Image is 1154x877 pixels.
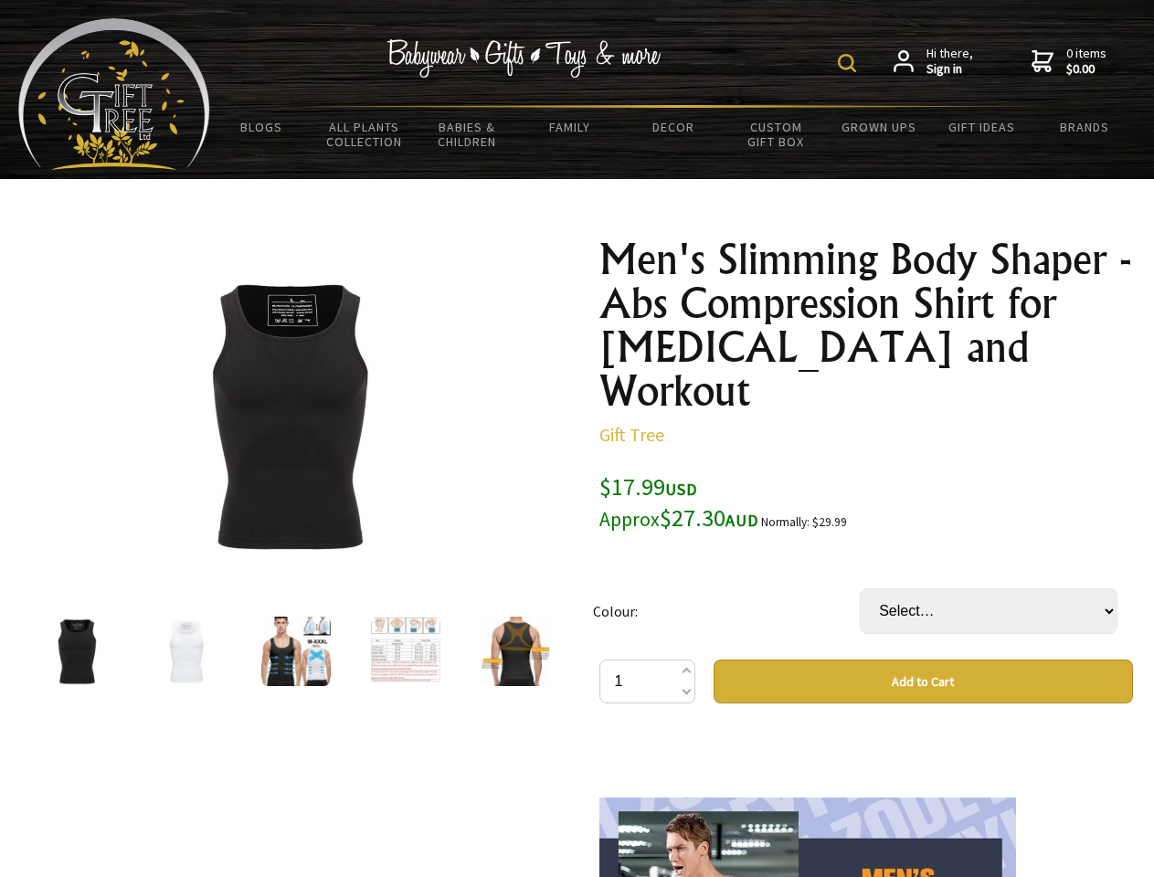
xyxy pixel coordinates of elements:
strong: Sign in [926,61,973,78]
span: AUD [725,510,758,531]
h1: Men's Slimming Body Shaper - Abs Compression Shirt for [MEDICAL_DATA] and Workout [599,238,1133,413]
a: Custom Gift Box [725,108,828,161]
a: Brands [1033,108,1137,146]
img: Men's Slimming Body Shaper - Abs Compression Shirt for Gynecomastia and Workout [42,617,111,686]
span: Hi there, [926,46,973,78]
img: Babywear - Gifts - Toys & more [387,39,662,78]
a: Decor [621,108,725,146]
a: All Plants Collection [313,108,417,161]
a: BLOGS [210,108,313,146]
img: Men's Slimming Body Shaper - Abs Compression Shirt for Gynecomastia and Workout [371,617,440,686]
a: Babies & Children [416,108,519,161]
a: Family [519,108,622,146]
img: product search [838,54,856,72]
a: Grown Ups [827,108,930,146]
span: USD [665,479,697,500]
span: $17.99 $27.30 [599,471,758,533]
img: Men's Slimming Body Shaper - Abs Compression Shirt for Gynecomastia and Workout [152,617,221,686]
a: Hi there,Sign in [894,46,973,78]
img: Men's Slimming Body Shaper - Abs Compression Shirt for Gynecomastia and Workout [261,617,331,686]
a: Gift Ideas [930,108,1033,146]
strong: $0.00 [1066,61,1106,78]
small: Approx [599,507,660,532]
a: 0 items$0.00 [1032,46,1106,78]
button: Add to Cart [714,660,1133,703]
td: Colour: [593,563,860,660]
img: Babyware - Gifts - Toys and more... [18,18,210,170]
span: 0 items [1066,45,1106,78]
small: Normally: $29.99 [761,514,847,530]
img: Men's Slimming Body Shaper - Abs Compression Shirt for Gynecomastia and Workout [146,273,431,558]
a: Gift Tree [599,423,664,446]
img: Men's Slimming Body Shaper - Abs Compression Shirt for Gynecomastia and Workout [481,617,550,686]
